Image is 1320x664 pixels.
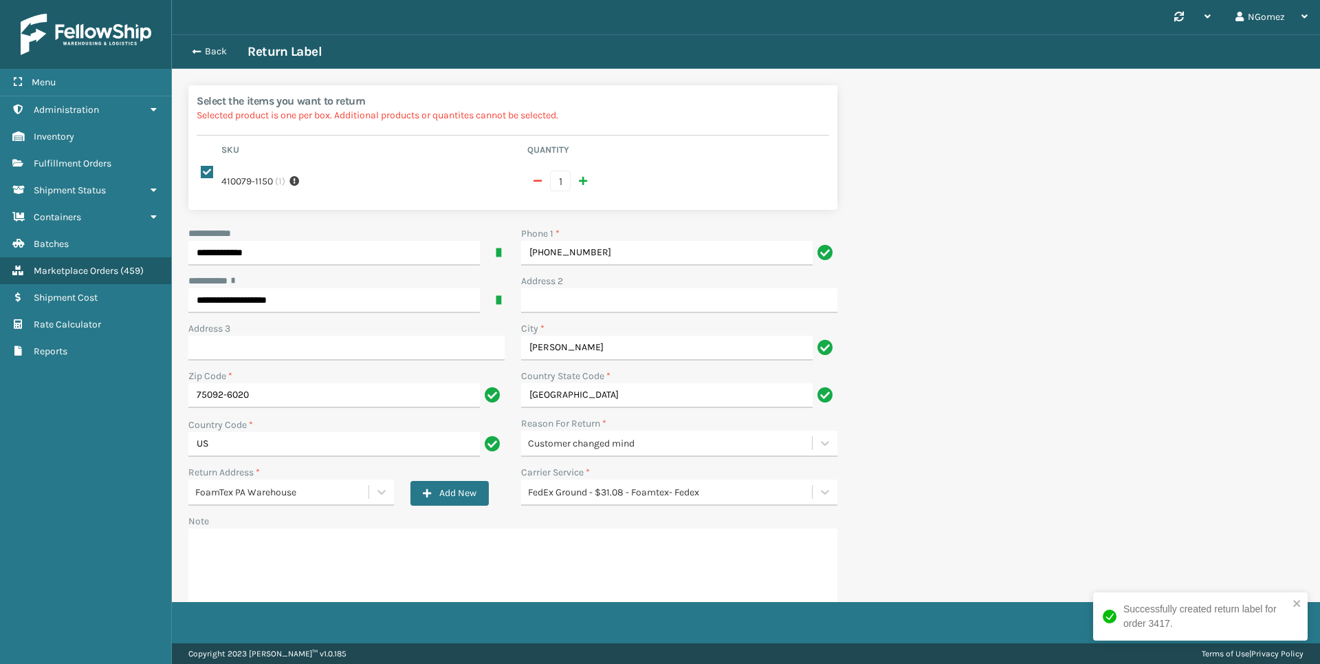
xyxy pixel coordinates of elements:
[410,481,489,506] button: Add New
[188,465,260,480] label: Return Address
[521,226,560,241] label: Phone 1
[221,174,273,189] label: 410079-1150
[188,643,346,664] p: Copyright 2023 [PERSON_NAME]™ v 1.0.185
[34,319,101,330] span: Rate Calculator
[521,465,590,480] label: Carrier Service
[34,131,74,142] span: Inventory
[195,485,370,500] div: FoamTex PA Warehouse
[120,265,144,277] span: ( 459 )
[217,144,523,160] th: Sku
[521,369,610,383] label: Country State Code
[34,265,118,277] span: Marketplace Orders
[188,515,209,527] label: Note
[34,104,99,116] span: Administration
[528,436,813,451] div: Customer changed mind
[32,76,56,88] span: Menu
[521,274,563,288] label: Address 2
[188,418,253,432] label: Country Code
[1123,602,1288,631] div: Successfully created return label for order 3417.
[521,416,606,431] label: Reason For Return
[523,144,829,160] th: Quantity
[188,321,230,336] label: Address 3
[34,158,111,169] span: Fulfillment Orders
[197,108,829,122] p: Selected product is one per box. Additional products or quantites cannot be selected.
[521,321,544,336] label: City
[34,211,81,223] span: Containers
[34,238,69,250] span: Batches
[34,184,106,196] span: Shipment Status
[197,94,829,108] h2: Select the items you want to return
[528,485,813,500] div: FedEx Ground - $31.08 - Foamtex- Fedex
[21,14,151,55] img: logo
[247,43,322,60] h3: Return Label
[184,45,247,58] button: Back
[34,292,98,303] span: Shipment Cost
[34,345,67,357] span: Reports
[1292,598,1302,611] button: close
[188,369,232,383] label: Zip Code
[275,174,285,189] span: ( 1 )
